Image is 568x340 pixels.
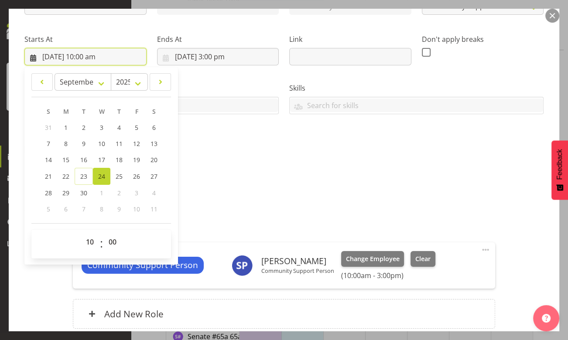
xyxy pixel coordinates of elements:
[289,83,544,93] label: Skills
[98,172,105,180] span: 24
[82,123,86,132] span: 2
[133,139,140,148] span: 12
[80,172,87,180] span: 23
[62,189,69,197] span: 29
[290,99,543,112] input: Search for skills
[110,168,128,185] a: 25
[157,48,279,65] input: Click to select...
[116,172,123,180] span: 25
[100,233,103,255] span: :
[40,152,57,168] a: 14
[145,152,163,168] a: 20
[75,185,93,201] a: 30
[82,107,86,116] span: T
[93,152,110,168] a: 17
[100,123,103,132] span: 3
[422,34,544,44] label: Don't apply breaks
[128,119,145,136] a: 5
[117,107,121,116] span: T
[47,205,50,213] span: 5
[57,119,75,136] a: 1
[341,271,435,280] h6: (10:00am - 3:00pm)
[145,119,163,136] a: 6
[62,156,69,164] span: 15
[99,107,105,116] span: W
[411,251,435,267] button: Clear
[556,149,564,180] span: Feedback
[57,185,75,201] a: 29
[145,136,163,152] a: 13
[100,205,103,213] span: 8
[116,139,123,148] span: 11
[151,139,157,148] span: 13
[24,167,544,178] h5: Description
[100,189,103,197] span: 1
[82,205,86,213] span: 7
[45,189,52,197] span: 28
[133,205,140,213] span: 10
[63,107,69,116] span: M
[47,107,50,116] span: S
[232,255,253,276] img: sanjay-prasad8811.jpg
[152,189,156,197] span: 4
[346,254,400,264] span: Change Employee
[117,189,121,197] span: 2
[62,172,69,180] span: 22
[151,156,157,164] span: 20
[551,140,568,200] button: Feedback - Show survey
[135,123,138,132] span: 5
[75,136,93,152] a: 9
[128,152,145,168] a: 19
[93,119,110,136] a: 3
[152,123,156,132] span: 6
[117,123,121,132] span: 4
[117,205,121,213] span: 9
[40,168,57,185] a: 21
[104,308,164,320] h6: Add New Role
[151,172,157,180] span: 27
[87,259,198,272] span: Community Support Person
[80,189,87,197] span: 30
[64,205,68,213] span: 6
[135,189,138,197] span: 3
[93,136,110,152] a: 10
[128,168,145,185] a: 26
[24,48,147,65] input: Click to select...
[24,34,147,44] label: Starts At
[289,34,411,44] label: Link
[110,136,128,152] a: 11
[82,139,86,148] span: 9
[45,123,52,132] span: 31
[45,156,52,164] span: 14
[40,136,57,152] a: 7
[145,168,163,185] a: 27
[157,34,279,44] label: Ends At
[64,139,68,148] span: 8
[98,139,105,148] span: 10
[415,254,431,264] span: Clear
[152,107,156,116] span: S
[75,119,93,136] a: 2
[98,156,105,164] span: 17
[133,156,140,164] span: 19
[24,188,544,199] p: #65a
[261,256,334,266] h6: [PERSON_NAME]
[57,168,75,185] a: 22
[73,221,495,232] h5: Roles
[542,314,551,323] img: help-xxl-2.png
[261,267,334,274] p: Community Support Person
[110,119,128,136] a: 4
[116,156,123,164] span: 18
[47,139,50,148] span: 7
[45,172,52,180] span: 21
[80,156,87,164] span: 16
[75,168,93,185] a: 23
[75,152,93,168] a: 16
[151,205,157,213] span: 11
[57,152,75,168] a: 15
[57,136,75,152] a: 8
[128,136,145,152] a: 12
[133,172,140,180] span: 26
[110,152,128,168] a: 18
[40,185,57,201] a: 28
